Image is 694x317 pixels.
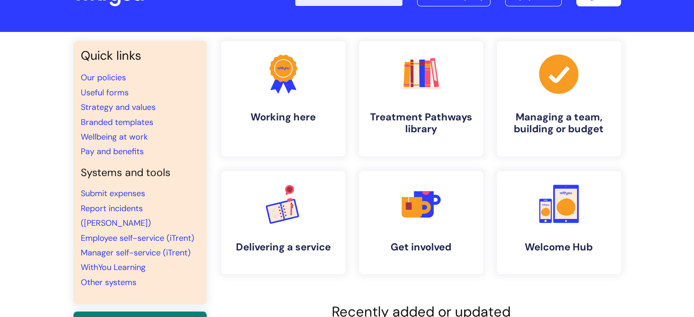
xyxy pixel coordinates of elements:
[81,146,144,157] a: Pay and benefits
[81,48,199,63] h3: Quick links
[497,41,621,156] a: Managing a team, building or budget
[81,233,194,244] a: Employee self-service (iTrent)
[229,111,338,123] h4: Working here
[366,241,476,253] h4: Get involved
[81,262,146,273] a: WithYou Learning
[81,166,199,179] h4: Systems and tools
[504,241,614,253] h4: Welcome Hub
[497,171,621,274] a: Welcome Hub
[81,131,148,142] a: Wellbeing at work
[221,41,345,156] a: Working here
[81,247,191,258] a: Manager self-service (iTrent)
[366,111,476,135] h4: Treatment Pathways library
[504,111,614,135] h4: Managing a team, building or budget
[81,72,126,83] a: Our policies
[229,241,338,253] h4: Delivering a service
[221,171,345,274] a: Delivering a service
[81,203,151,229] a: Report incidents ([PERSON_NAME])
[81,87,129,98] a: Useful forms
[81,277,136,288] a: Other systems
[81,102,156,113] a: Strategy and values
[81,117,153,128] a: Branded templates
[81,188,145,199] a: Submit expenses
[359,41,483,156] a: Treatment Pathways library
[359,171,483,274] a: Get involved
